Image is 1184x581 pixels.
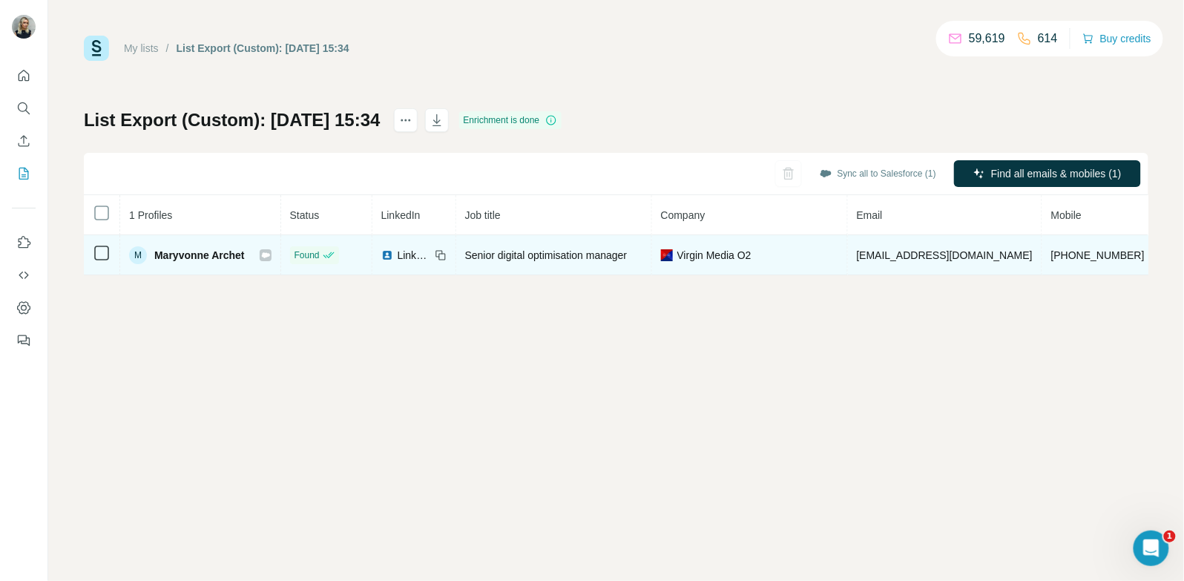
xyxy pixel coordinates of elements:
[290,209,320,221] span: Status
[1134,531,1169,566] iframe: Intercom live chat
[12,62,36,89] button: Quick start
[661,249,673,261] img: company-logo
[381,209,421,221] span: LinkedIn
[84,108,381,132] h1: List Export (Custom): [DATE] 15:34
[1051,249,1145,261] span: [PHONE_NUMBER]
[12,229,36,256] button: Use Surfe on LinkedIn
[1082,28,1151,49] button: Buy credits
[129,209,172,221] span: 1 Profiles
[394,108,418,132] button: actions
[12,262,36,289] button: Use Surfe API
[969,30,1005,47] p: 59,619
[381,249,393,261] img: LinkedIn logo
[809,163,947,185] button: Sync all to Salesforce (1)
[677,248,751,263] span: Virgin Media O2
[124,42,159,54] a: My lists
[1038,30,1058,47] p: 614
[177,41,349,56] div: List Export (Custom): [DATE] 15:34
[661,209,706,221] span: Company
[991,166,1122,181] span: Find all emails & mobiles (1)
[954,160,1141,187] button: Find all emails & mobiles (1)
[154,248,245,263] span: Maryvonne Archet
[12,15,36,39] img: Avatar
[84,36,109,61] img: Surfe Logo
[295,249,320,262] span: Found
[465,249,628,261] span: Senior digital optimisation manager
[129,246,147,264] div: M
[12,160,36,187] button: My lists
[459,111,562,129] div: Enrichment is done
[465,209,501,221] span: Job title
[12,295,36,321] button: Dashboard
[857,209,883,221] span: Email
[12,327,36,354] button: Feedback
[12,95,36,122] button: Search
[1051,209,1082,221] span: Mobile
[12,128,36,154] button: Enrich CSV
[398,248,430,263] span: LinkedIn
[857,249,1033,261] span: [EMAIL_ADDRESS][DOMAIN_NAME]
[166,41,169,56] li: /
[1164,531,1176,542] span: 1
